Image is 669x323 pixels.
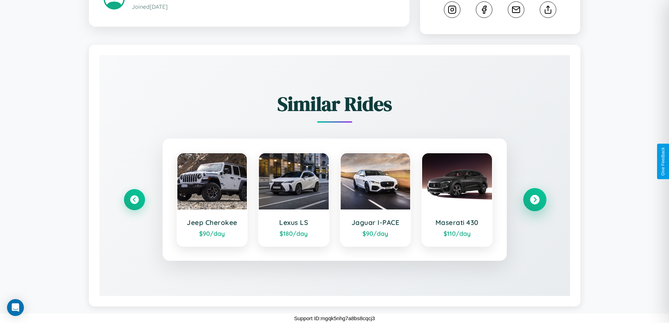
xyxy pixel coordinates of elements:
[421,153,493,247] a: Maserati 430$110/day
[348,218,404,227] h3: Jaguar I-PACE
[184,230,240,237] div: $ 90 /day
[132,2,395,12] p: Joined [DATE]
[294,314,375,323] p: Support ID: mgqk5nhg7a8bs8cqcj3
[348,230,404,237] div: $ 90 /day
[266,218,322,227] h3: Lexus LS
[661,147,665,176] div: Give Feedback
[429,230,485,237] div: $ 110 /day
[7,299,24,316] div: Open Intercom Messenger
[266,230,322,237] div: $ 180 /day
[124,90,545,117] h2: Similar Rides
[429,218,485,227] h3: Maserati 430
[258,153,329,247] a: Lexus LS$180/day
[177,153,248,247] a: Jeep Cherokee$90/day
[184,218,240,227] h3: Jeep Cherokee
[340,153,411,247] a: Jaguar I-PACE$90/day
